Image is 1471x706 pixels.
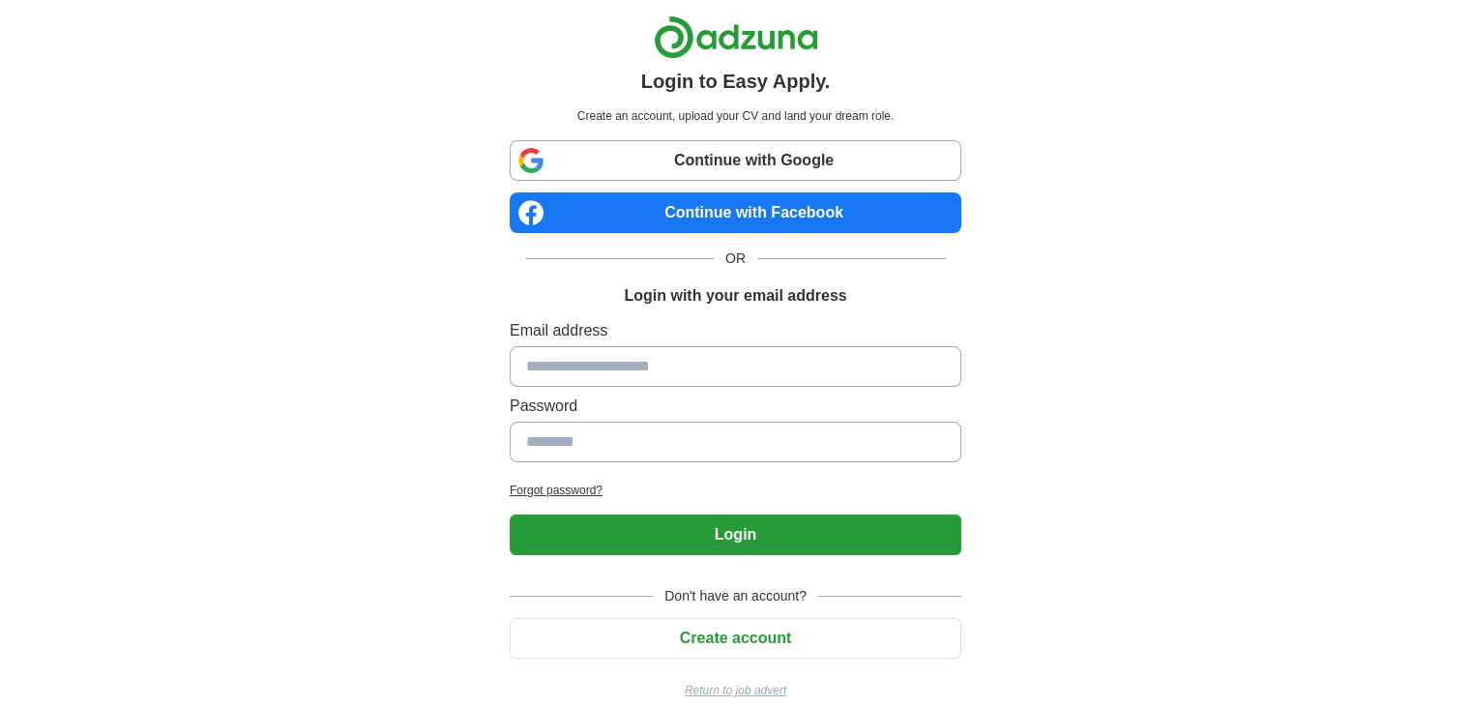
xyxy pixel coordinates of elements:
[624,284,846,308] h1: Login with your email address
[510,682,961,699] a: Return to job advert
[514,107,957,125] p: Create an account, upload your CV and land your dream role.
[510,630,961,646] a: Create account
[510,319,961,342] label: Email address
[510,618,961,659] button: Create account
[510,192,961,233] a: Continue with Facebook
[714,249,757,269] span: OR
[654,15,818,59] img: Adzuna logo
[510,140,961,181] a: Continue with Google
[510,515,961,555] button: Login
[641,67,831,96] h1: Login to Easy Apply.
[510,482,961,499] a: Forgot password?
[510,395,961,418] label: Password
[653,586,818,606] span: Don't have an account?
